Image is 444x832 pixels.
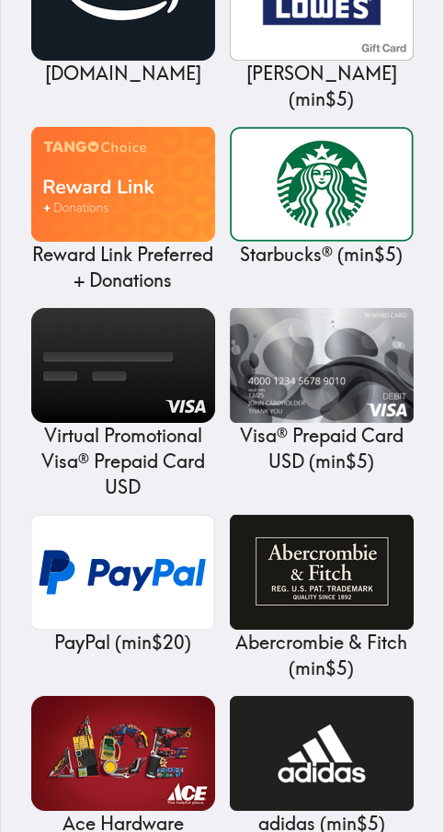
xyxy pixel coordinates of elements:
[230,515,414,681] a: Abercrombie & FitchAbercrombie & Fitch (min$5)
[31,515,215,655] a: PayPalPayPal (min$20)
[31,127,215,293] a: Reward Link Preferred + DonationsReward Link Preferred + Donations
[230,308,414,474] a: Visa® Prepaid Card USDVisa® Prepaid Card USD (min$5)
[230,630,414,681] p: Abercrombie & Fitch ( min $5 )
[230,127,414,268] a: Starbucks®Starbucks® (min$5)
[31,127,215,242] img: Reward Link Preferred + Donations
[31,423,215,500] p: Virtual Promotional Visa® Prepaid Card USD
[230,242,414,268] p: Starbucks® ( min $5 )
[31,515,215,630] img: PayPal
[31,242,215,293] p: Reward Link Preferred + Donations
[230,61,414,112] p: [PERSON_NAME] ( min $5 )
[230,308,414,423] img: Visa® Prepaid Card USD
[230,696,414,811] img: adidas
[230,127,414,242] img: Starbucks®
[230,515,414,630] img: Abercrombie & Fitch
[31,308,215,423] img: Virtual Promotional Visa® Prepaid Card USD
[31,696,215,811] img: Ace Hardware
[31,61,215,86] p: [DOMAIN_NAME]
[230,423,414,474] p: Visa® Prepaid Card USD ( min $5 )
[31,308,215,500] a: Virtual Promotional Visa® Prepaid Card USDVirtual Promotional Visa® Prepaid Card USD
[31,630,215,655] p: PayPal ( min $20 )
